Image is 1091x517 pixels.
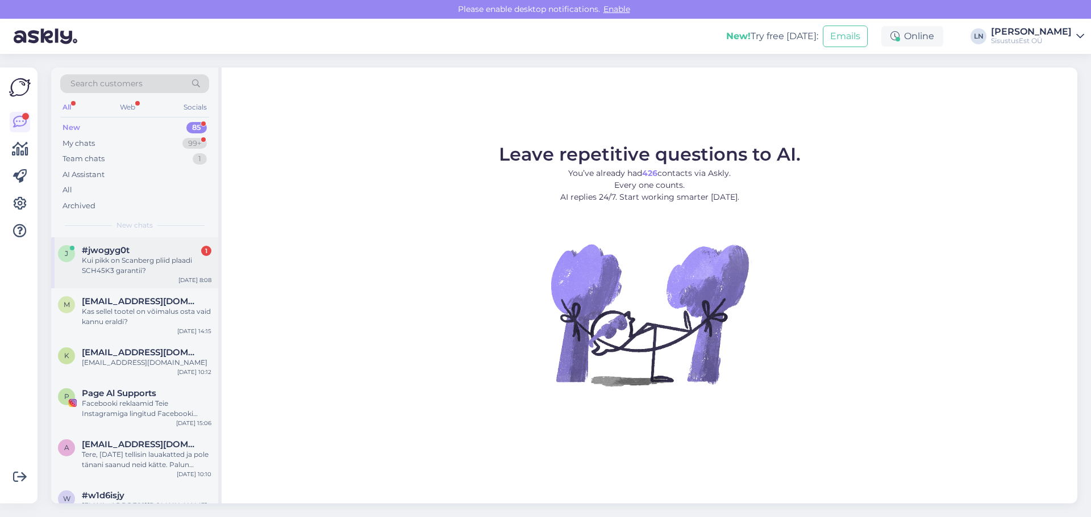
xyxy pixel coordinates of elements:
[64,392,69,401] span: P
[82,358,211,368] div: [EMAIL_ADDRESS][DOMAIN_NAME]
[971,28,986,44] div: LN
[176,419,211,427] div: [DATE] 15:06
[63,138,95,149] div: My chats
[991,27,1084,45] a: [PERSON_NAME]SisustusEst OÜ
[63,494,70,503] span: w
[63,200,95,212] div: Archived
[63,122,80,133] div: New
[177,368,211,376] div: [DATE] 10:12
[9,77,31,98] img: Askly Logo
[70,78,143,90] span: Search customers
[64,443,69,452] span: a
[64,351,69,360] span: k
[499,167,801,203] p: You’ve already had contacts via Askly. Every one counts. AI replies 24/7. Start working smarter [...
[547,212,752,417] img: No Chat active
[82,501,211,511] div: [EMAIL_ADDRESS][DOMAIN_NAME]
[118,100,138,115] div: Web
[82,449,211,470] div: Tere, [DATE] tellisin lauakatted ja pole tänani saanud neid kätte. Palun kontrollige minu tellimu...
[823,26,868,47] button: Emails
[177,470,211,478] div: [DATE] 10:10
[177,327,211,335] div: [DATE] 14:15
[193,153,207,165] div: 1
[82,388,156,398] span: Page Al Supports
[82,296,200,306] span: maritleito@gmail.com
[181,100,209,115] div: Socials
[82,490,124,501] span: #w1d6isjy
[186,122,207,133] div: 85
[991,36,1072,45] div: SisustusEst OÜ
[201,246,211,256] div: 1
[991,27,1072,36] div: [PERSON_NAME]
[60,100,73,115] div: All
[82,439,200,449] span: alla.fedotova.777@gmail.com
[65,249,68,258] span: j
[82,347,200,358] span: kaililottajuhkam@gmail.com
[82,245,130,255] span: #jwogyg0t
[642,168,657,178] b: 426
[600,4,634,14] span: Enable
[82,255,211,276] div: Kui pikk on Scanberg pliid plaadi SCH45K3 garantii?
[82,306,211,327] div: Kas sellel tootel on võimalus osta vaid kannu eraldi?
[881,26,943,47] div: Online
[63,184,72,196] div: All
[63,153,105,165] div: Team chats
[82,398,211,419] div: Facebooki reklaamid Teie Instagramiga lingitud Facebooki konto on identiteedivarguse kahtluse tõt...
[726,31,751,41] b: New!
[726,30,818,43] div: Try free [DATE]:
[499,143,801,165] span: Leave repetitive questions to AI.
[64,300,70,309] span: m
[182,138,207,149] div: 99+
[63,169,105,180] div: AI Assistant
[116,220,153,230] span: New chats
[178,276,211,284] div: [DATE] 8:08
